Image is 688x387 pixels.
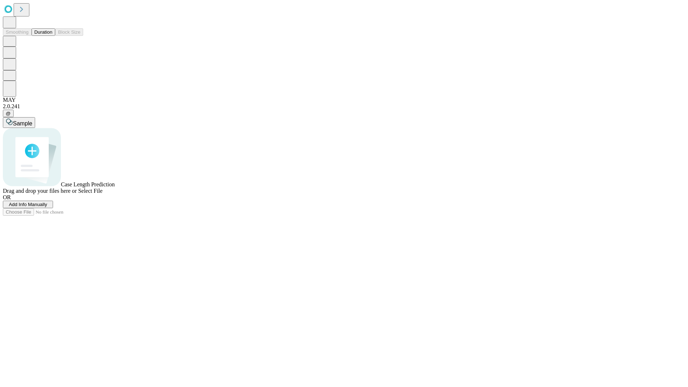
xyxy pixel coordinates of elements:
[3,188,77,194] span: Drag and drop your files here or
[3,201,53,208] button: Add Info Manually
[55,28,83,36] button: Block Size
[61,181,115,187] span: Case Length Prediction
[3,28,32,36] button: Smoothing
[3,110,14,117] button: @
[78,188,102,194] span: Select File
[9,202,47,207] span: Add Info Manually
[3,103,685,110] div: 2.0.241
[3,117,35,128] button: Sample
[32,28,55,36] button: Duration
[3,97,685,103] div: MAY
[3,194,11,200] span: OR
[6,111,11,116] span: @
[13,120,32,126] span: Sample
